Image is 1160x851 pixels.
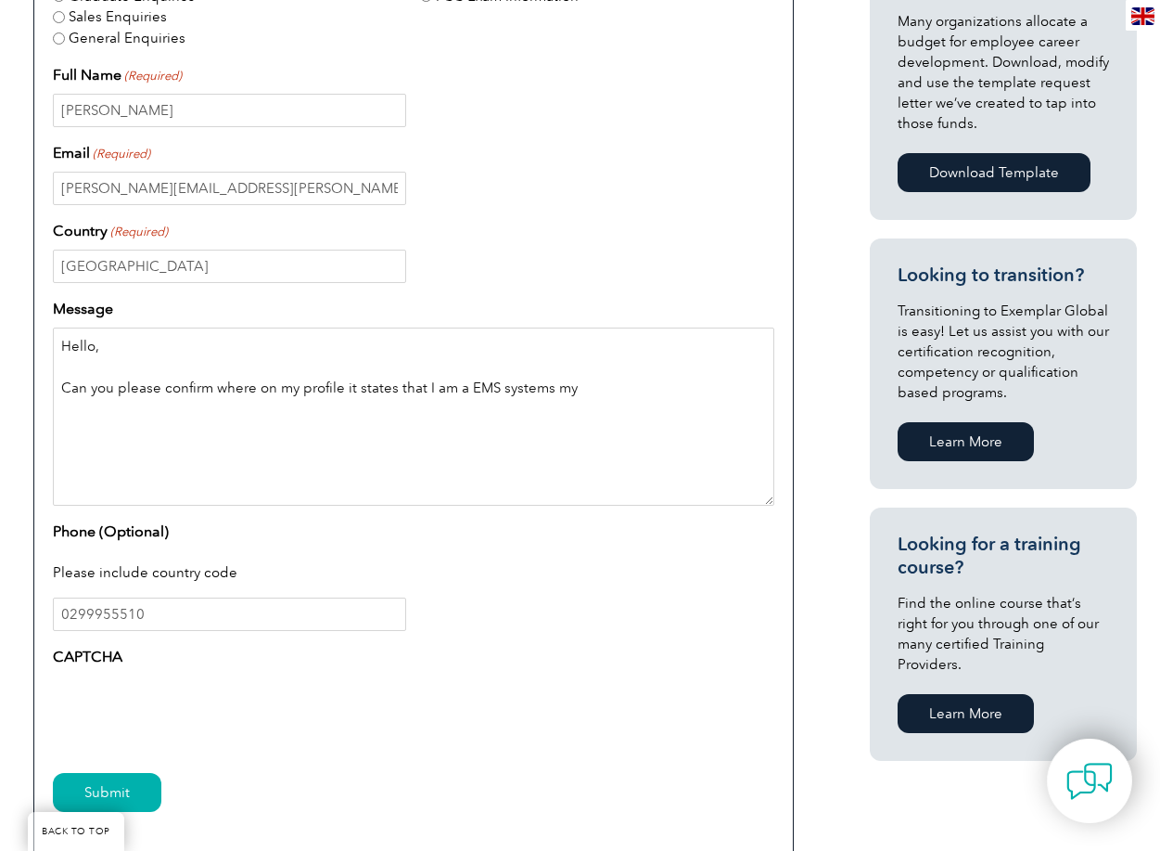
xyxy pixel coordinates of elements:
[122,67,182,85] span: (Required)
[53,298,113,320] label: Message
[53,142,150,164] label: Email
[898,593,1109,675] p: Find the online course that’s right for you through one of our many certified Training Providers.
[53,64,182,86] label: Full Name
[898,11,1109,134] p: Many organizations allocate a budget for employee career development. Download, modify and use th...
[898,422,1034,461] a: Learn More
[69,6,167,28] label: Sales Enquiries
[898,301,1109,403] p: Transitioning to Exemplar Global is easy! Let us assist you with our certification recognition, c...
[69,28,185,49] label: General Enquiries
[53,550,774,599] div: Please include country code
[53,521,169,543] label: Phone (Optional)
[898,533,1109,579] h3: Looking for a training course?
[1131,7,1154,25] img: en
[53,220,168,242] label: Country
[53,676,335,748] iframe: reCAPTCHA
[53,773,161,812] input: Submit
[898,694,1034,733] a: Learn More
[53,646,122,668] label: CAPTCHA
[91,145,150,163] span: (Required)
[898,264,1109,287] h3: Looking to transition?
[1066,758,1113,805] img: contact-chat.png
[28,812,124,851] a: BACK TO TOP
[108,223,168,241] span: (Required)
[898,153,1090,192] a: Download Template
